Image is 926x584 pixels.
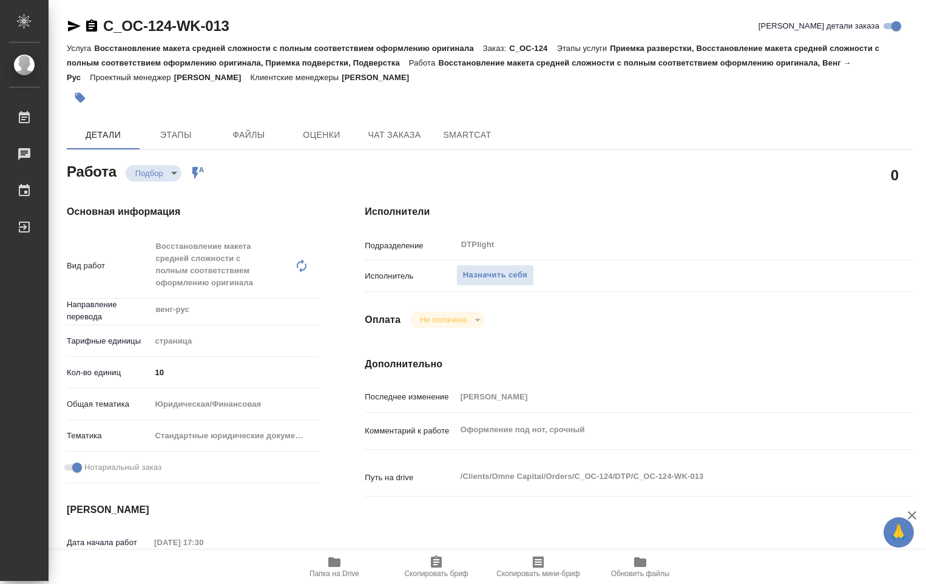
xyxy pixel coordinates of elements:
[67,430,150,442] p: Тематика
[385,550,487,584] button: Скопировать бриф
[150,534,256,551] input: Пустое поле
[67,205,316,219] h4: Основная информация
[365,391,456,403] p: Последнее изменение
[150,394,319,415] div: Юридическая/Финансовая
[67,335,150,347] p: Тарифные единицы
[884,517,914,548] button: 🙏
[365,313,400,327] h4: Оплата
[67,260,150,272] p: Вид работ
[365,127,424,143] span: Чат заказа
[90,73,174,82] p: Проектный менеджер
[409,58,439,67] p: Работа
[365,270,456,282] p: Исполнитель
[509,44,556,53] p: C_OC-124
[891,165,899,185] h2: 0
[67,398,150,410] p: Общая тематика
[410,311,485,328] div: Подбор
[589,550,691,584] button: Обновить файлы
[67,44,94,53] p: Услуга
[150,364,319,381] input: ✎ Введи что-нибудь
[456,265,534,286] button: Назначить себя
[404,569,468,578] span: Скопировать бриф
[342,73,418,82] p: [PERSON_NAME]
[309,569,359,578] span: Папка на Drive
[84,461,161,474] span: Нотариальный заказ
[67,58,851,82] p: Восстановление макета средней сложности с полным соответствием оформлению оригинала, Венг → Рус
[220,127,278,143] span: Файлы
[759,20,879,32] span: [PERSON_NAME] детали заказа
[174,73,251,82] p: [PERSON_NAME]
[456,388,867,406] input: Пустое поле
[556,44,610,53] p: Этапы услуги
[888,520,909,545] span: 🙏
[292,127,351,143] span: Оценки
[147,127,205,143] span: Этапы
[283,550,385,584] button: Папка на Drive
[67,503,316,517] h4: [PERSON_NAME]
[456,419,867,440] textarea: Оформление под нот, срочный
[483,44,509,53] p: Заказ:
[150,426,319,446] div: Стандартные юридические документы, договоры, уставы
[74,127,132,143] span: Детали
[67,19,81,33] button: Скопировать ссылку для ЯМессенджера
[438,127,496,143] span: SmartCat
[94,44,482,53] p: Восстановление макета средней сложности с полным соответствием оформлению оригинала
[67,299,150,323] p: Направление перевода
[67,160,117,182] h2: Работа
[67,537,150,549] p: Дата начала работ
[67,367,150,379] p: Кол-во единиц
[126,165,181,182] div: Подбор
[365,357,913,372] h4: Дополнительно
[463,268,527,282] span: Назначить себя
[456,466,867,487] textarea: /Clients/Omne Capital/Orders/C_OC-124/DTP/C_OC-124-WK-013
[67,84,93,111] button: Добавить тэг
[496,569,580,578] span: Скопировать мини-бриф
[251,73,342,82] p: Клиентские менеджеры
[365,425,456,437] p: Комментарий к работе
[487,550,589,584] button: Скопировать мини-бриф
[365,240,456,252] p: Подразделение
[416,314,470,325] button: Не оплачена
[103,18,229,34] a: C_OC-124-WK-013
[611,569,670,578] span: Обновить файлы
[365,205,913,219] h4: Исполнители
[150,331,319,351] div: страница
[132,168,167,178] button: Подбор
[84,19,99,33] button: Скопировать ссылку
[365,472,456,484] p: Путь на drive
